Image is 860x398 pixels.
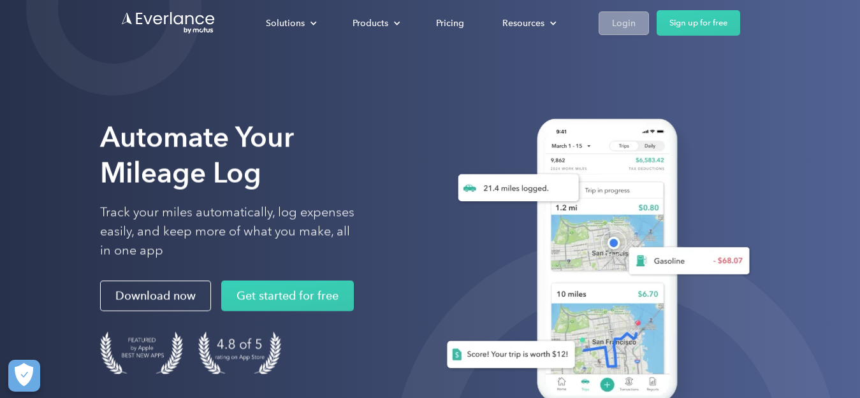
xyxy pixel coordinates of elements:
div: Products [340,12,411,34]
a: Sign up for free [657,10,740,36]
div: Resources [490,12,567,34]
a: Login [599,11,649,35]
div: Products [353,15,388,31]
div: Resources [502,15,544,31]
a: Download now [100,281,211,311]
a: Get started for free [221,281,354,311]
a: Go to homepage [120,11,216,35]
a: Pricing [423,12,477,34]
div: Pricing [436,15,464,31]
img: 4.9 out of 5 stars on the app store [198,332,281,374]
div: Solutions [266,15,305,31]
button: Cookies Settings [8,360,40,392]
strong: Automate Your Mileage Log [100,120,294,190]
div: Solutions [253,12,327,34]
p: Track your miles automatically, log expenses easily, and keep more of what you make, all in one app [100,203,355,260]
div: Login [612,15,636,31]
img: Badge for Featured by Apple Best New Apps [100,332,183,374]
